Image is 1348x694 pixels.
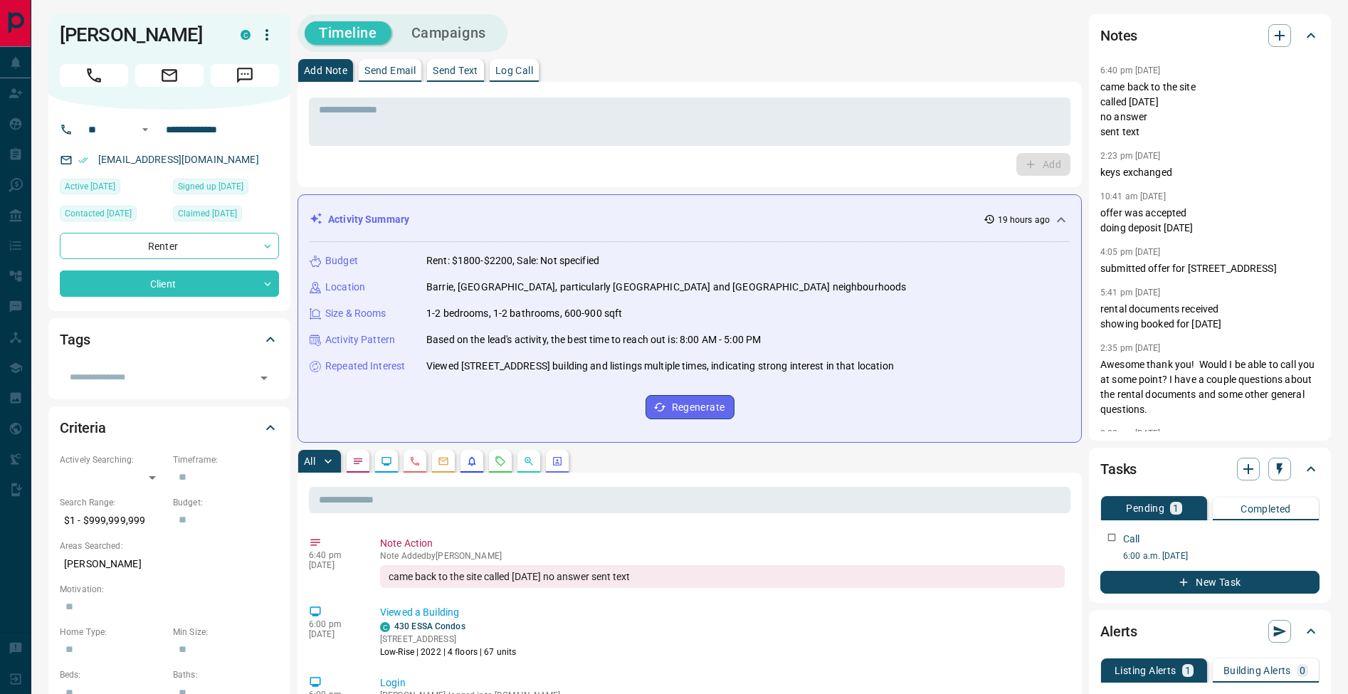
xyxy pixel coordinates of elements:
p: Low-Rise | 2022 | 4 floors | 67 units [380,646,516,658]
svg: Opportunities [523,456,535,467]
p: Motivation: [60,583,279,596]
p: Beds: [60,668,166,681]
p: 2:02 pm [DATE] [1100,429,1161,438]
button: Campaigns [397,21,500,45]
div: Tasks [1100,452,1320,486]
p: 6:00 a.m. [DATE] [1123,550,1320,562]
button: Regenerate [646,395,734,419]
p: Actively Searching: [60,453,166,466]
span: Call [60,64,128,87]
p: 6:40 pm [DATE] [1100,65,1161,75]
p: Pending [1126,503,1164,513]
div: Renter [60,233,279,259]
p: Listing Alerts [1115,666,1176,675]
h1: [PERSON_NAME] [60,23,219,46]
h2: Tasks [1100,458,1137,480]
div: Mon Aug 19 2024 [60,206,166,226]
p: Min Size: [173,626,279,638]
p: Awesome thank you! Would I be able to call you at some point? I have a couple questions about the... [1100,357,1320,417]
p: offer was accepted doing deposit [DATE] [1100,206,1320,236]
a: [EMAIL_ADDRESS][DOMAIN_NAME] [98,154,259,165]
p: Building Alerts [1223,666,1291,675]
span: Message [211,64,279,87]
p: Areas Searched: [60,540,279,552]
h2: Notes [1100,24,1137,47]
p: 2:23 pm [DATE] [1100,151,1161,161]
p: [PERSON_NAME] [60,552,279,576]
p: Send Text [433,65,478,75]
p: Note Added by [PERSON_NAME] [380,551,1065,561]
p: Repeated Interest [325,359,405,374]
p: Barrie, [GEOGRAPHIC_DATA], particularly [GEOGRAPHIC_DATA] and [GEOGRAPHIC_DATA] neighbourhoods [426,280,906,295]
h2: Criteria [60,416,106,439]
div: Mon Jan 15 2024 [173,179,279,199]
div: Tue Jan 16 2024 [173,206,279,226]
div: Criteria [60,411,279,445]
p: came back to the site called [DATE] no answer sent text [1100,80,1320,140]
div: Wed Aug 20 2025 [60,179,166,199]
button: Timeline [305,21,391,45]
div: condos.ca [241,30,251,40]
p: Add Note [304,65,347,75]
div: Client [60,270,279,297]
div: Notes [1100,19,1320,53]
p: 4:05 pm [DATE] [1100,247,1161,257]
span: Claimed [DATE] [178,206,237,221]
p: 10:41 am [DATE] [1100,191,1166,201]
p: Budget: [173,496,279,509]
svg: Lead Browsing Activity [381,456,392,467]
p: [DATE] [309,629,359,639]
p: Viewed [STREET_ADDRESS] building and listings multiple times, indicating strong interest in that ... [426,359,894,374]
p: Call [1123,532,1140,547]
span: Contacted [DATE] [65,206,132,221]
p: 6:00 pm [309,619,359,629]
div: Alerts [1100,614,1320,648]
p: Login [380,675,1065,690]
span: Active [DATE] [65,179,115,194]
p: Baths: [173,668,279,681]
p: 1 [1173,503,1179,513]
p: Size & Rooms [325,306,386,321]
svg: Email Verified [78,155,88,165]
p: Rent: $1800-$2200, Sale: Not specified [426,253,599,268]
p: submitted offer for [STREET_ADDRESS] [1100,261,1320,276]
h2: Tags [60,328,90,351]
p: Activity Pattern [325,332,395,347]
div: Activity Summary19 hours ago [310,206,1070,233]
p: $1 - $999,999,999 [60,509,166,532]
p: Send Email [364,65,416,75]
p: Home Type: [60,626,166,638]
p: 0 [1300,666,1305,675]
button: New Task [1100,571,1320,594]
p: 1-2 bedrooms, 1-2 bathrooms, 600-900 sqft [426,306,622,321]
svg: Requests [495,456,506,467]
div: Tags [60,322,279,357]
p: Activity Summary [328,212,409,227]
p: 2:35 pm [DATE] [1100,343,1161,353]
p: 5:41 pm [DATE] [1100,288,1161,298]
p: 1 [1185,666,1191,675]
div: came back to the site called [DATE] no answer sent text [380,565,1065,588]
div: condos.ca [380,622,390,632]
p: Viewed a Building [380,605,1065,620]
span: Email [135,64,204,87]
p: Search Range: [60,496,166,509]
button: Open [254,368,274,388]
svg: Listing Alerts [466,456,478,467]
p: keys exchanged [1100,165,1320,180]
svg: Notes [352,456,364,467]
svg: Agent Actions [552,456,563,467]
p: [STREET_ADDRESS] [380,633,516,646]
p: Budget [325,253,358,268]
svg: Calls [409,456,421,467]
p: Based on the lead's activity, the best time to reach out is: 8:00 AM - 5:00 PM [426,332,761,347]
p: [DATE] [309,560,359,570]
button: Open [137,121,154,138]
p: Note Action [380,536,1065,551]
span: Signed up [DATE] [178,179,243,194]
p: Timeframe: [173,453,279,466]
p: 19 hours ago [998,214,1050,226]
p: rental documents received showing booked for [DATE] [1100,302,1320,332]
p: Completed [1241,504,1291,514]
h2: Alerts [1100,620,1137,643]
